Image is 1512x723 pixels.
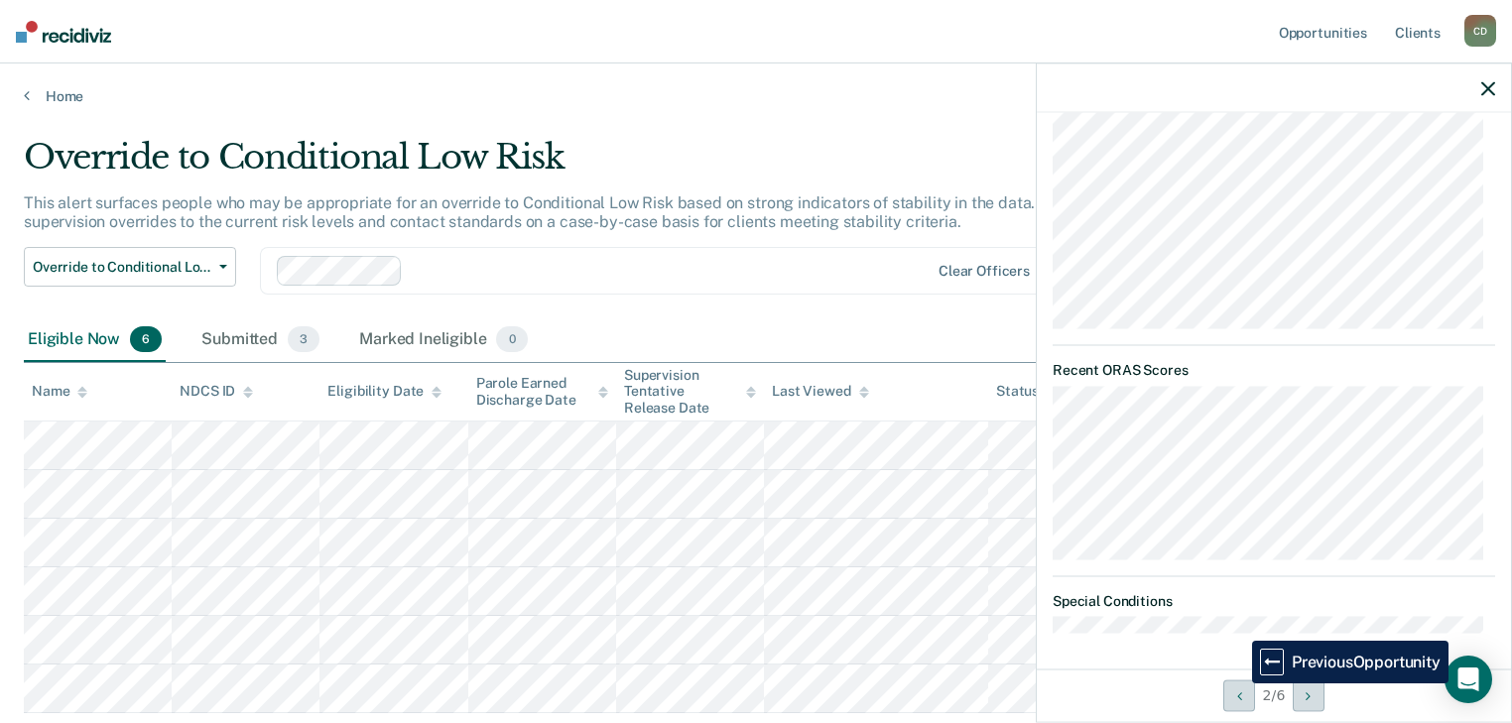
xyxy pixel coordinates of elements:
div: Eligible Now [24,318,166,362]
button: Next Opportunity [1293,679,1324,711]
div: Eligibility Date [327,383,441,400]
p: This alert surfaces people who may be appropriate for an override to Conditional Low Risk based o... [24,193,1103,231]
dt: Special Conditions [1053,592,1495,609]
dt: Recent ORAS Scores [1053,362,1495,379]
div: Name [32,383,87,400]
div: Override to Conditional Low Risk [24,137,1158,193]
a: Home [24,87,1488,105]
span: Override to Conditional Low Risk [33,259,211,276]
div: 2 / 6 [1037,668,1511,721]
div: Supervision Tentative Release Date [624,367,756,417]
div: NDCS ID [180,383,253,400]
span: 3 [288,326,319,352]
div: Status [996,383,1039,400]
div: Parole Earned Discharge Date [476,375,608,409]
div: Marked Ineligible [355,318,532,362]
div: Clear officers [939,263,1030,280]
div: Last Viewed [772,383,868,400]
div: Open Intercom Messenger [1445,656,1492,703]
div: C D [1464,15,1496,47]
div: Submitted [197,318,323,362]
span: 0 [496,326,527,352]
img: Recidiviz [16,21,111,43]
button: Previous Opportunity [1223,679,1255,711]
span: 6 [130,326,162,352]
